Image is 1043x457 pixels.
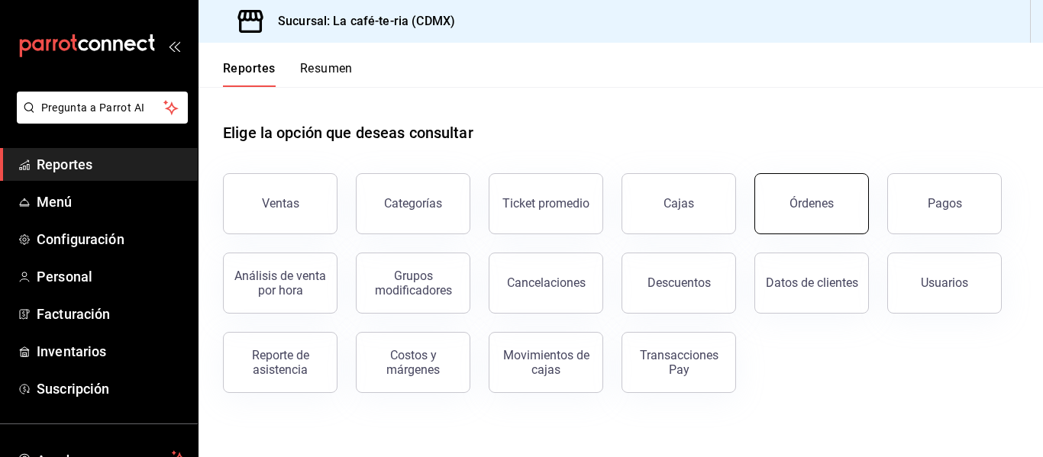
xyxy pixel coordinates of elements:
button: Datos de clientes [754,253,869,314]
div: Ventas [262,196,299,211]
button: Pregunta a Parrot AI [17,92,188,124]
button: Costos y márgenes [356,332,470,393]
div: Categorías [384,196,442,211]
a: Pregunta a Parrot AI [11,111,188,127]
span: Facturación [37,304,186,324]
div: Pagos [928,196,962,211]
button: Ticket promedio [489,173,603,234]
div: navigation tabs [223,61,353,87]
div: Ticket promedio [502,196,589,211]
button: Resumen [300,61,353,87]
div: Movimientos de cajas [499,348,593,377]
h3: Sucursal: La café-te-ria (CDMX) [266,12,455,31]
button: Análisis de venta por hora [223,253,337,314]
button: open_drawer_menu [168,40,180,52]
button: Categorías [356,173,470,234]
button: Órdenes [754,173,869,234]
button: Cajas [622,173,736,234]
span: Menú [37,191,186,212]
button: Descuentos [622,253,736,314]
span: Reportes [37,154,186,175]
div: Cancelaciones [507,275,586,290]
div: Transacciones Pay [631,348,726,377]
div: Análisis de venta por hora [233,269,328,298]
button: Transacciones Pay [622,332,736,393]
button: Usuarios [887,253,1002,314]
button: Reporte de asistencia [223,332,337,393]
div: Grupos modificadores [366,269,460,298]
div: Descuentos [647,275,711,290]
div: Órdenes [790,196,834,211]
button: Pagos [887,173,1002,234]
h1: Elige la opción que deseas consultar [223,121,473,144]
button: Reportes [223,61,276,87]
div: Datos de clientes [766,275,858,290]
div: Cajas [664,196,694,211]
div: Reporte de asistencia [233,348,328,377]
button: Ventas [223,173,337,234]
button: Movimientos de cajas [489,332,603,393]
div: Usuarios [921,275,968,290]
div: Costos y márgenes [366,348,460,377]
button: Cancelaciones [489,253,603,314]
span: Pregunta a Parrot AI [41,100,164,116]
span: Inventarios [37,341,186,362]
button: Grupos modificadores [356,253,470,314]
span: Suscripción [37,378,186,399]
span: Configuración [37,229,186,249]
span: Personal [37,266,186,287]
